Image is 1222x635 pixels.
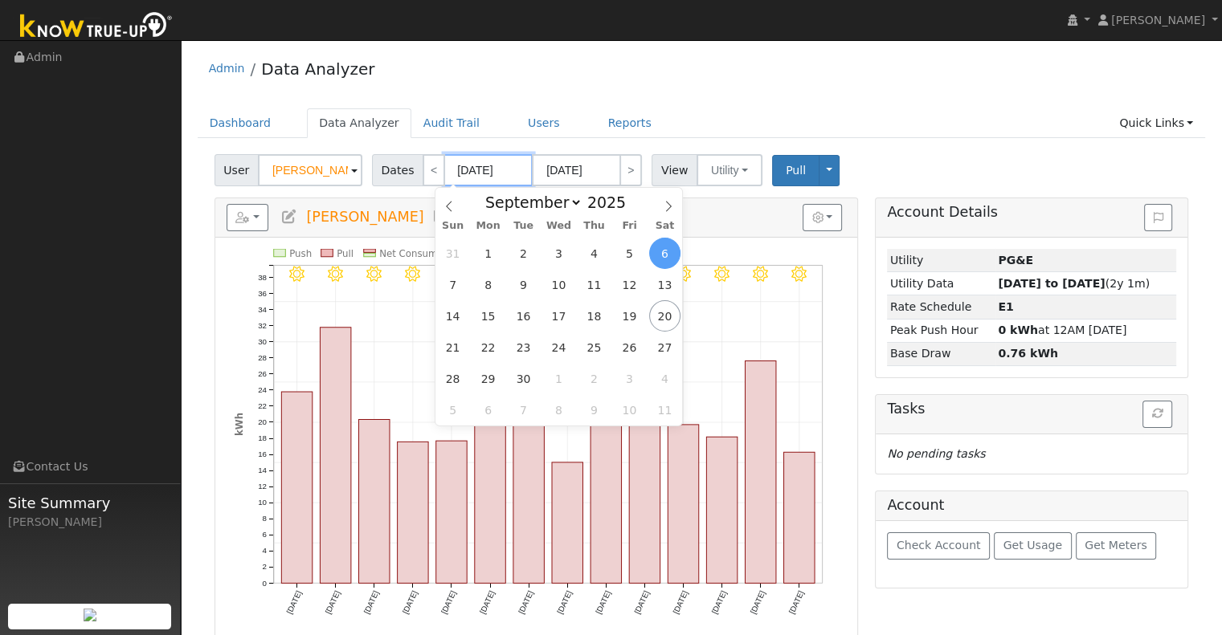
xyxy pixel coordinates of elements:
strong: 0 kWh [998,324,1038,336]
rect: onclick="" [513,295,544,584]
text: 0 [262,579,267,588]
text: [DATE] [323,589,341,615]
button: Get Meters [1076,532,1157,560]
td: Utility [887,249,995,272]
i: 9/18 - Clear [753,267,768,282]
text: 2 [262,563,266,572]
rect: onclick="" [706,437,737,583]
span: Mon [471,221,506,231]
text: Net Consumption 318 kWh [379,248,506,259]
span: Site Summary [8,492,172,514]
span: Get Meters [1085,539,1147,552]
a: Edit User (37647) [280,209,298,225]
text: 8 [262,515,266,523]
button: Utility [697,154,762,186]
span: User [215,154,259,186]
text: 14 [258,466,267,474]
span: September 8, 2025 [472,269,504,300]
span: September 17, 2025 [543,300,574,332]
span: Dates [372,154,423,186]
span: Sun [435,221,471,231]
span: September 14, 2025 [437,300,468,332]
h5: Account Details [887,204,1176,221]
text: [DATE] [478,589,497,615]
a: > [619,154,642,186]
a: Quick Links [1107,108,1205,138]
i: No pending tasks [887,447,985,460]
span: Tue [506,221,542,231]
span: October 10, 2025 [614,394,645,425]
strong: [DATE] to [DATE] [998,277,1105,290]
text: 6 [262,531,266,539]
span: Check Account [897,539,981,552]
span: September 29, 2025 [472,363,504,394]
span: September 30, 2025 [508,363,539,394]
button: Issue History [1144,204,1172,231]
rect: onclick="" [552,462,582,584]
text: 20 [258,417,267,426]
span: Thu [577,221,612,231]
text: [DATE] [362,589,380,615]
rect: onclick="" [629,425,660,583]
i: 9/17 - Clear [714,267,730,282]
a: Audit Trail [411,108,492,138]
text: [DATE] [439,589,458,615]
span: September 1, 2025 [472,238,504,269]
span: September 3, 2025 [543,238,574,269]
span: October 4, 2025 [649,363,680,394]
a: Users [516,108,572,138]
td: Base Draw [887,342,995,365]
i: 9/09 - Clear [405,267,420,282]
span: September 26, 2025 [614,332,645,363]
span: October 8, 2025 [543,394,574,425]
rect: onclick="" [783,452,814,583]
span: October 5, 2025 [437,394,468,425]
td: at 12AM [DATE] [995,319,1177,342]
img: retrieve [84,609,96,621]
text: [DATE] [594,589,612,615]
span: October 1, 2025 [543,363,574,394]
text: kWh [233,413,244,436]
text: 32 [258,321,267,330]
span: September 4, 2025 [578,238,610,269]
text: 4 [262,547,267,556]
span: View [652,154,697,186]
text: 12 [258,482,267,490]
rect: onclick="" [668,425,698,584]
span: September 11, 2025 [578,269,610,300]
i: 9/19 - Clear [791,267,807,282]
td: Utility Data [887,272,995,295]
button: Check Account [887,532,990,560]
span: October 11, 2025 [649,394,680,425]
span: Sat [647,221,682,231]
span: September 5, 2025 [614,238,645,269]
span: September 20, 2025 [649,300,680,332]
text: 30 [258,337,267,346]
span: October 3, 2025 [614,363,645,394]
a: Multi-Series Graph [432,209,450,225]
text: [DATE] [709,589,728,615]
text: [DATE] [671,589,689,615]
button: Get Usage [994,532,1072,560]
span: (2y 1m) [998,277,1150,290]
span: September 27, 2025 [649,332,680,363]
span: October 6, 2025 [472,394,504,425]
text: 26 [258,369,267,378]
a: Dashboard [198,108,284,138]
i: 9/06 - Clear [289,267,304,282]
rect: onclick="" [745,361,775,584]
img: Know True-Up [12,9,181,45]
text: 16 [258,450,267,458]
span: October 7, 2025 [508,394,539,425]
input: Year [582,193,640,211]
a: Admin [209,62,245,75]
text: 24 [258,385,267,394]
i: 9/08 - Clear [366,267,382,282]
strong: S [998,300,1013,313]
strong: ID: 17308894, authorized: 09/21/25 [998,254,1033,267]
span: Pull [786,164,806,177]
text: 10 [258,499,267,507]
i: 9/16 - Clear [676,267,691,282]
text: Push [289,248,312,259]
a: Reports [596,108,664,138]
